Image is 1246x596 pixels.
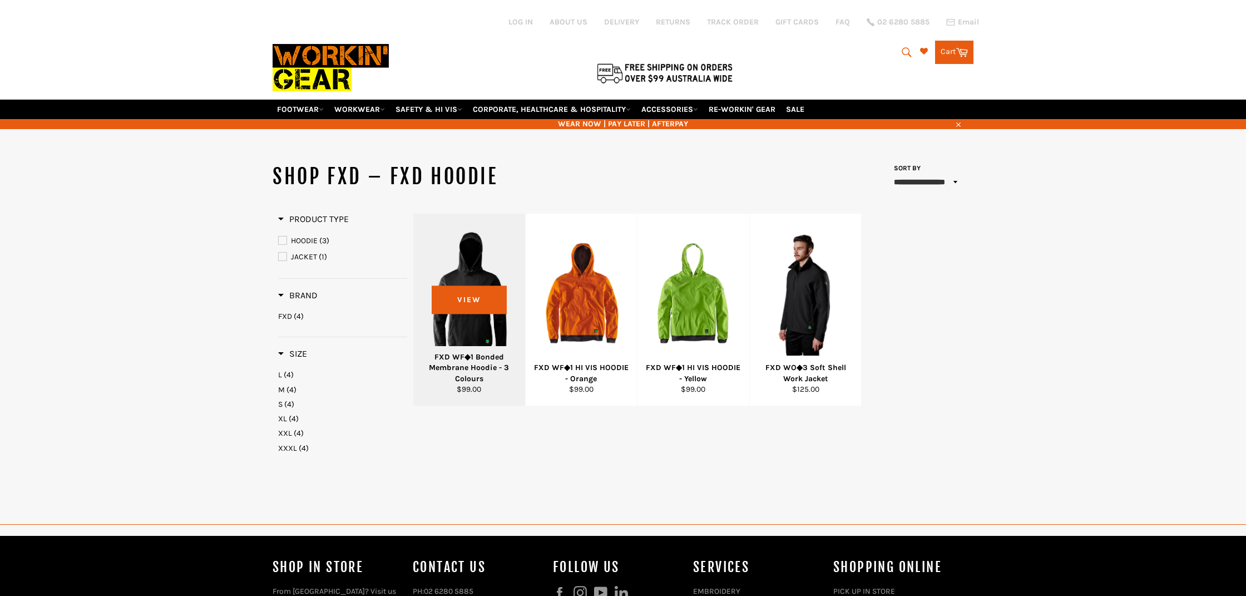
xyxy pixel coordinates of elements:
[273,163,623,191] h1: SHOP FXD – FXD Hoodie
[693,587,740,596] a: EMBROIDERY
[273,558,402,577] h4: Shop In Store
[278,290,318,301] h3: Brand
[525,214,637,406] a: FXD WF◆1 HI VIS HOODIE - OrangeFXD WF◆1 HI VIS HOODIE - Orange$99.00
[289,414,299,423] span: (4)
[595,61,734,85] img: Flat $9.95 shipping Australia wide
[835,17,850,27] a: FAQ
[935,41,973,64] a: Cart
[284,400,294,409] span: (4)
[278,312,292,321] span: FXD
[294,428,304,438] span: (4)
[775,17,819,27] a: GIFT CARDS
[958,18,979,26] span: Email
[550,17,587,27] a: ABOUT US
[391,100,467,119] a: SAFETY & HI VIS
[273,100,328,119] a: FOOTWEAR
[532,362,630,384] div: FXD WF◆1 HI VIS HOODIE - Orange
[877,18,929,26] span: 02 6280 5885
[421,352,518,384] div: FXD WF◆1 Bonded Membrane Hoodie - 3 Colours
[278,444,297,453] span: XXXL
[284,370,294,380] span: (4)
[782,100,809,119] a: SALE
[278,348,307,359] h3: Size
[833,558,962,577] h4: SHOPPING ONLINE
[508,17,533,27] a: Log in
[604,17,639,27] a: DELIVERY
[273,119,973,129] span: WEAR NOW | PAY LATER | AFTERPAY
[273,36,389,99] img: Workin Gear leaders in Workwear, Safety Boots, PPE, Uniforms. Australia's No.1 in Workwear
[756,362,854,384] div: FXD WO◆3 Soft Shell Work Jacket
[291,236,318,245] span: HOODIE
[749,214,862,406] a: FXD WO◆3 Soft Shell Work JacketFXD WO◆3 Soft Shell Work Jacket$125.00
[553,558,682,577] h4: Follow us
[278,235,407,247] a: HOODIE
[278,413,407,424] a: XL
[278,428,292,438] span: XXL
[278,370,282,380] span: L
[278,251,407,263] a: JACKET
[278,214,349,225] h3: Product Type
[286,385,296,395] span: (4)
[645,362,743,384] div: FXD WF◆1 HI VIS HOODIE - Yellow
[890,164,921,173] label: Sort by
[637,214,749,406] a: FXD WF◆1 HI VIS HOODIE - YellowFXD WF◆1 HI VIS HOODIE - Yellow$99.00
[278,399,407,410] a: S
[656,17,690,27] a: RETURNS
[299,444,309,453] span: (4)
[278,443,407,454] a: XXXL
[319,252,327,262] span: (1)
[833,587,895,596] a: PICK UP IN STORE
[278,385,407,395] a: M
[637,100,703,119] a: ACCESSORIES
[319,236,329,245] span: (3)
[278,385,285,395] span: M
[693,558,822,577] h4: services
[867,18,929,26] a: 02 6280 5885
[424,587,473,596] a: 02 6280 5885
[278,400,283,409] span: S
[278,414,287,423] span: XL
[278,290,318,301] span: Brand
[330,100,389,119] a: WORKWEAR
[291,252,317,262] span: JACKET
[278,428,407,439] a: XXL
[278,370,407,380] a: L
[468,100,635,119] a: CORPORATE, HEALTHCARE & HOSPITALITY
[278,214,349,224] span: Product Type
[413,558,542,577] h4: Contact Us
[704,100,780,119] a: RE-WORKIN' GEAR
[413,214,525,406] a: FXD WF◆1 Bonded Membrane Hoodie - 3 ColoursFXD WF◆1 Bonded Membrane Hoodie - 3 Colours$99.00View
[946,18,979,27] a: Email
[707,17,759,27] a: TRACK ORDER
[278,311,407,322] a: FXD
[294,312,304,321] span: (4)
